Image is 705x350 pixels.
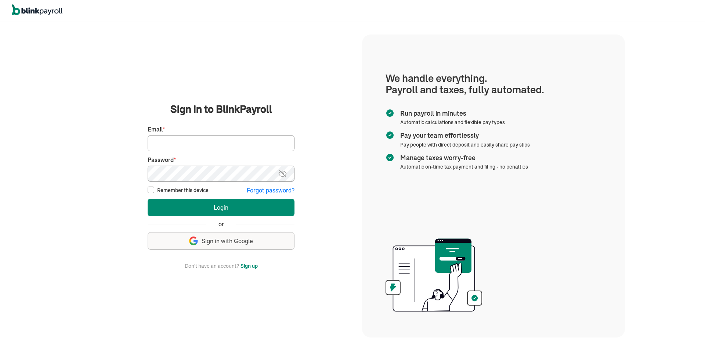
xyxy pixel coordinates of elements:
span: Automatic calculations and flexible pay types [400,119,505,126]
span: Pay people with direct deposit and easily share pay slips [400,141,530,148]
span: Pay your team effortlessly [400,131,527,140]
span: Manage taxes worry-free [400,153,525,163]
img: logo [12,4,62,15]
button: Forgot password? [247,186,294,195]
span: Run payroll in minutes [400,109,502,118]
button: Login [148,199,294,216]
span: Automatic on-time tax payment and filing - no penalties [400,163,528,170]
button: Sign up [241,261,258,270]
img: google [189,237,198,245]
img: checkmark [386,109,394,118]
h1: We handle everything. Payroll and taxes, fully automated. [386,73,601,95]
img: illustration [386,236,482,314]
img: checkmark [386,153,394,162]
span: Sign in to BlinkPayroll [170,102,272,116]
span: Don't have an account? [185,261,239,270]
input: Your email address [148,135,294,151]
span: or [218,220,224,228]
label: Email [148,125,294,134]
span: Sign in with Google [202,237,253,245]
img: eye [278,169,287,178]
button: Sign in with Google [148,232,294,250]
label: Password [148,156,294,164]
img: checkmark [386,131,394,140]
label: Remember this device [157,187,209,194]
